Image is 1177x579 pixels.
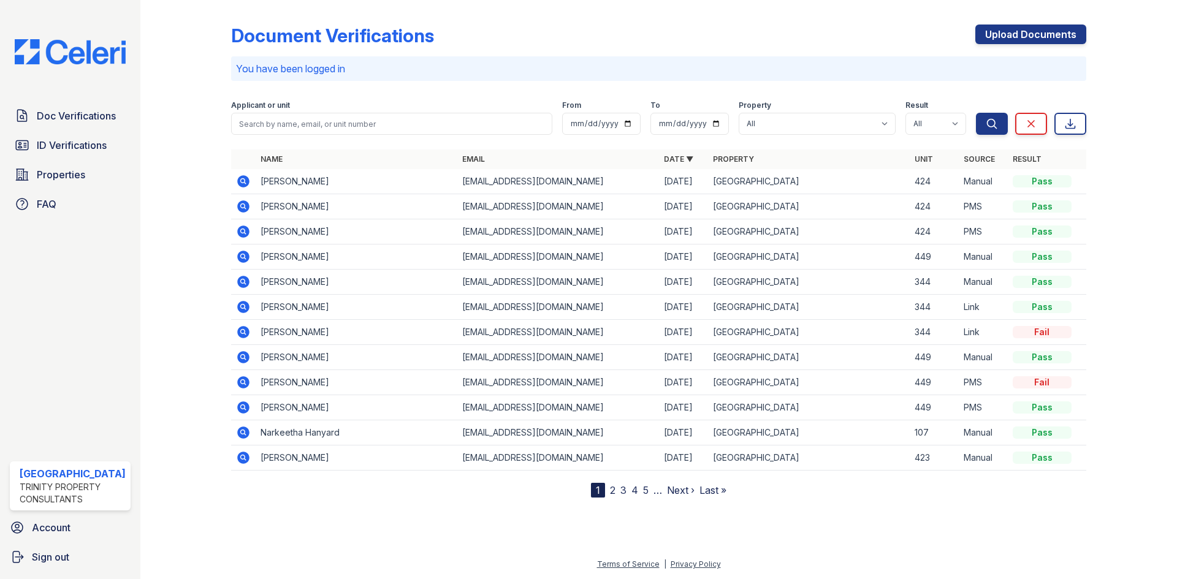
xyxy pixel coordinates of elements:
[959,270,1008,295] td: Manual
[562,100,581,110] label: From
[1013,452,1072,464] div: Pass
[910,219,959,244] td: 424
[708,445,910,471] td: [GEOGRAPHIC_DATA]
[1013,351,1072,363] div: Pass
[959,295,1008,320] td: Link
[256,445,457,471] td: [PERSON_NAME]
[1013,225,1072,238] div: Pass
[457,270,659,295] td: [EMAIL_ADDRESS][DOMAIN_NAME]
[671,559,721,569] a: Privacy Policy
[256,295,457,320] td: [PERSON_NAME]
[620,484,627,496] a: 3
[610,484,615,496] a: 2
[256,370,457,395] td: [PERSON_NAME]
[659,194,708,219] td: [DATE]
[910,345,959,370] td: 449
[231,100,290,110] label: Applicant or unit
[5,39,135,64] img: CE_Logo_Blue-a8612792a0a2168367f1c8372b55b34899dd931a85d93a1a3d3e32e68fde9ad4.png
[457,395,659,420] td: [EMAIL_ADDRESS][DOMAIN_NAME]
[5,515,135,540] a: Account
[708,219,910,244] td: [GEOGRAPHIC_DATA]
[910,445,959,471] td: 423
[1013,200,1072,213] div: Pass
[457,445,659,471] td: [EMAIL_ADDRESS][DOMAIN_NAME]
[659,395,708,420] td: [DATE]
[457,370,659,395] td: [EMAIL_ADDRESS][DOMAIN_NAME]
[659,169,708,194] td: [DATE]
[591,483,605,498] div: 1
[1013,154,1042,164] a: Result
[256,244,457,270] td: [PERSON_NAME]
[1013,326,1072,338] div: Fail
[256,270,457,295] td: [PERSON_NAME]
[37,167,85,182] span: Properties
[32,550,69,564] span: Sign out
[708,320,910,345] td: [GEOGRAPHIC_DATA]
[10,133,131,157] a: ID Verifications
[1013,376,1072,388] div: Fail
[10,162,131,187] a: Properties
[959,420,1008,445] td: Manual
[631,484,638,496] a: 4
[231,25,434,47] div: Document Verifications
[1013,301,1072,313] div: Pass
[910,420,959,445] td: 107
[256,395,457,420] td: [PERSON_NAME]
[713,154,754,164] a: Property
[256,194,457,219] td: [PERSON_NAME]
[959,320,1008,345] td: Link
[457,320,659,345] td: [EMAIL_ADDRESS][DOMAIN_NAME]
[708,395,910,420] td: [GEOGRAPHIC_DATA]
[905,100,928,110] label: Result
[5,545,135,569] a: Sign out
[659,420,708,445] td: [DATE]
[10,104,131,128] a: Doc Verifications
[739,100,771,110] label: Property
[20,466,126,481] div: [GEOGRAPHIC_DATA]
[597,559,660,569] a: Terms of Service
[37,138,107,153] span: ID Verifications
[959,244,1008,270] td: Manual
[457,219,659,244] td: [EMAIL_ADDRESS][DOMAIN_NAME]
[457,194,659,219] td: [EMAIL_ADDRESS][DOMAIN_NAME]
[708,420,910,445] td: [GEOGRAPHIC_DATA]
[256,420,457,445] td: Narkeetha Hanyard
[231,113,552,135] input: Search by name, email, or unit number
[708,169,910,194] td: [GEOGRAPHIC_DATA]
[667,484,695,496] a: Next ›
[915,154,933,164] a: Unit
[659,244,708,270] td: [DATE]
[959,345,1008,370] td: Manual
[457,244,659,270] td: [EMAIL_ADDRESS][DOMAIN_NAME]
[256,320,457,345] td: [PERSON_NAME]
[659,295,708,320] td: [DATE]
[959,445,1008,471] td: Manual
[261,154,283,164] a: Name
[708,244,910,270] td: [GEOGRAPHIC_DATA]
[1013,175,1072,187] div: Pass
[659,345,708,370] td: [DATE]
[37,197,56,211] span: FAQ
[959,169,1008,194] td: Manual
[457,345,659,370] td: [EMAIL_ADDRESS][DOMAIN_NAME]
[643,484,649,496] a: 5
[708,295,910,320] td: [GEOGRAPHIC_DATA]
[699,484,726,496] a: Last »
[457,420,659,445] td: [EMAIL_ADDRESS][DOMAIN_NAME]
[20,481,126,505] div: Trinity Property Consultants
[1013,276,1072,288] div: Pass
[959,370,1008,395] td: PMS
[664,154,693,164] a: Date ▼
[659,219,708,244] td: [DATE]
[32,520,70,535] span: Account
[659,445,708,471] td: [DATE]
[659,370,708,395] td: [DATE]
[708,270,910,295] td: [GEOGRAPHIC_DATA]
[910,395,959,420] td: 449
[1013,251,1072,263] div: Pass
[256,345,457,370] td: [PERSON_NAME]
[10,192,131,216] a: FAQ
[659,270,708,295] td: [DATE]
[964,154,995,164] a: Source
